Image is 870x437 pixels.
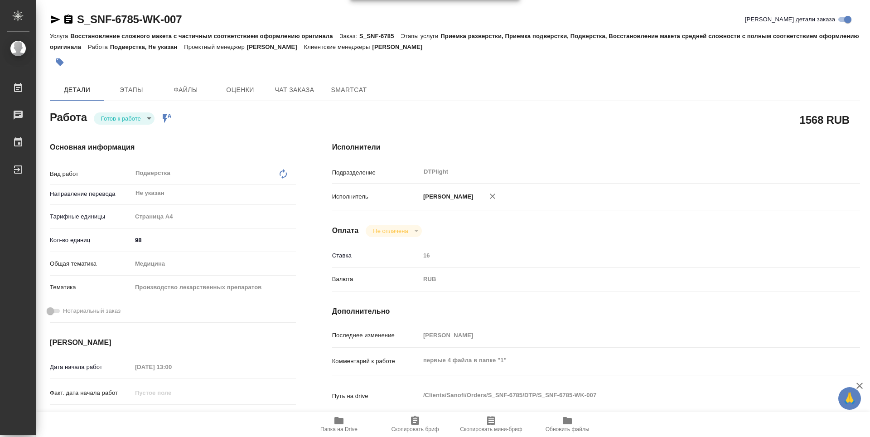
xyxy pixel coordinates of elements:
span: [PERSON_NAME] детали заказа [745,15,835,24]
button: Добавить тэг [50,52,70,72]
p: Восстановление сложного макета с частичным соответствием оформлению оригинала [70,33,339,39]
span: Нотариальный заказ [63,306,121,316]
span: Чат заказа [273,84,316,96]
p: Факт. дата начала работ [50,388,132,398]
p: Приемка разверстки, Приемка подверстки, Подверстка, Восстановление макета средней сложности с пол... [50,33,859,50]
button: Скопировать ссылку [63,14,74,25]
h2: Работа [50,108,87,125]
textarea: первые 4 файла в папке "1" [420,353,816,368]
span: Обновить файлы [546,426,590,432]
p: Последнее изменение [332,331,420,340]
p: Путь на drive [332,392,420,401]
p: Общая тематика [50,259,132,268]
h2: 1568 RUB [800,112,850,127]
input: Пустое поле [132,360,211,374]
p: Исполнитель [332,192,420,201]
button: Готов к работе [98,115,144,122]
p: Подверстка, Не указан [110,44,184,50]
span: Скопировать мини-бриф [460,426,522,432]
h4: Оплата [332,225,359,236]
div: RUB [420,272,816,287]
span: SmartCat [327,84,371,96]
p: Тарифные единицы [50,212,132,221]
span: Детали [55,84,99,96]
span: 🙏 [842,389,857,408]
p: [PERSON_NAME] [372,44,429,50]
p: Валюта [332,275,420,284]
p: [PERSON_NAME] [420,192,474,201]
button: Не оплачена [370,227,411,235]
input: Пустое поле [132,386,211,399]
p: Ставка [332,251,420,260]
input: ✎ Введи что-нибудь [132,233,296,247]
button: Скопировать мини-бриф [453,412,529,437]
p: Заказ: [340,33,359,39]
p: Дата начала работ [50,363,132,372]
button: Папка на Drive [301,412,377,437]
div: Производство лекарственных препаратов [132,280,296,295]
button: Удалить исполнителя [483,186,503,206]
span: Оценки [218,84,262,96]
p: Работа [88,44,110,50]
p: Комментарий к работе [332,357,420,366]
input: Пустое поле [420,249,816,262]
div: Готов к работе [94,112,155,125]
p: Этапы услуги [401,33,441,39]
h4: [PERSON_NAME] [50,337,296,348]
span: Этапы [110,84,153,96]
p: Тематика [50,283,132,292]
input: Пустое поле [132,410,211,423]
div: Страница А4 [132,209,296,224]
div: Готов к работе [366,225,421,237]
span: Скопировать бриф [391,426,439,432]
p: S_SNF-6785 [359,33,401,39]
button: Скопировать ссылку для ЯМессенджера [50,14,61,25]
span: Файлы [164,84,208,96]
h4: Исполнители [332,142,860,153]
p: Подразделение [332,168,420,177]
p: Услуга [50,33,70,39]
h4: Дополнительно [332,306,860,317]
button: 🙏 [838,387,861,410]
textarea: /Clients/Sanofi/Orders/S_SNF-6785/DTP/S_SNF-6785-WK-007 [420,388,816,403]
button: Скопировать бриф [377,412,453,437]
div: Медицина [132,256,296,272]
p: Проектный менеджер [184,44,246,50]
p: Кол-во единиц [50,236,132,245]
input: Пустое поле [420,329,816,342]
p: Клиентские менеджеры [304,44,372,50]
h4: Основная информация [50,142,296,153]
span: Папка на Drive [320,426,358,432]
a: S_SNF-6785-WK-007 [77,13,182,25]
button: Обновить файлы [529,412,605,437]
p: [PERSON_NAME] [247,44,304,50]
p: Вид работ [50,170,132,179]
p: Направление перевода [50,189,132,199]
